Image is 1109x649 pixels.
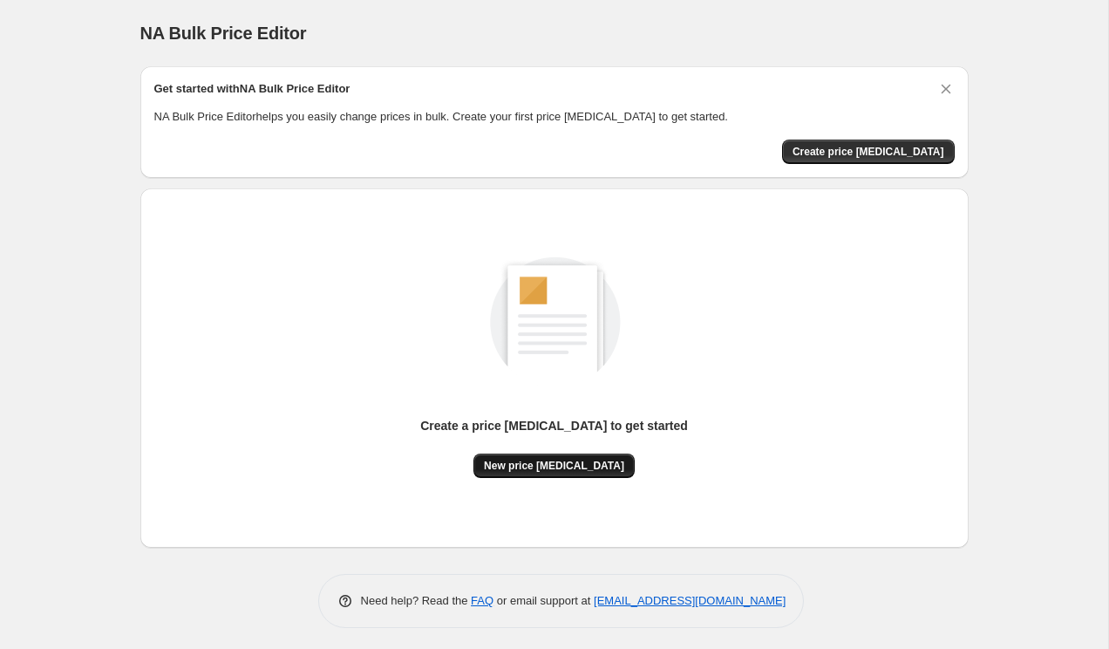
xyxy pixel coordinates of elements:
[154,108,955,126] p: NA Bulk Price Editor helps you easily change prices in bulk. Create your first price [MEDICAL_DAT...
[594,594,786,607] a: [EMAIL_ADDRESS][DOMAIN_NAME]
[493,594,594,607] span: or email support at
[473,454,635,478] button: New price [MEDICAL_DATA]
[361,594,472,607] span: Need help? Read the
[471,594,493,607] a: FAQ
[420,417,688,434] p: Create a price [MEDICAL_DATA] to get started
[937,80,955,98] button: Dismiss card
[484,459,624,473] span: New price [MEDICAL_DATA]
[140,24,307,43] span: NA Bulk Price Editor
[782,140,955,164] button: Create price change job
[154,80,350,98] h2: Get started with NA Bulk Price Editor
[793,145,944,159] span: Create price [MEDICAL_DATA]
